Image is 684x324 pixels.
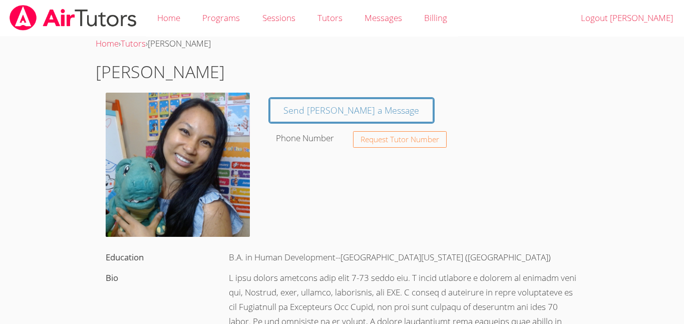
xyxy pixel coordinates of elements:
[96,37,588,51] div: › ›
[121,38,146,49] a: Tutors
[353,131,447,148] button: Request Tutor Number
[9,5,138,31] img: airtutors_banner-c4298cdbf04f3fff15de1276eac7730deb9818008684d7c2e4769d2f7ddbe033.png
[219,247,588,268] div: B.A. in Human Development--[GEOGRAPHIC_DATA][US_STATE] ([GEOGRAPHIC_DATA])
[365,12,402,24] span: Messages
[106,251,144,263] label: Education
[361,136,439,143] span: Request Tutor Number
[96,38,119,49] a: Home
[270,99,434,122] a: Send [PERSON_NAME] a Message
[148,38,211,49] span: [PERSON_NAME]
[106,93,250,237] img: Untitled%20design%20(19).png
[106,272,118,283] label: Bio
[96,59,588,85] h1: [PERSON_NAME]
[276,132,334,144] label: Phone Number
